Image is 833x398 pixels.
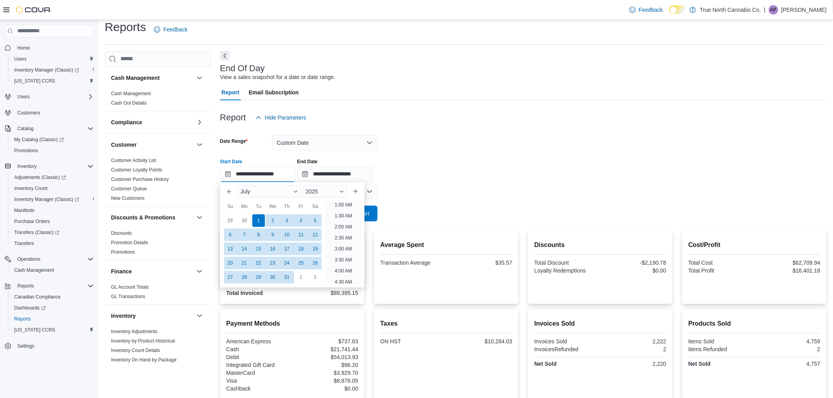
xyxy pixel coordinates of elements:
[111,100,147,106] a: Cash Out Details
[220,64,265,73] h3: End Of Day
[769,5,778,15] div: Alexis Pirie
[309,257,322,269] div: day-26
[14,240,34,247] span: Transfers
[238,271,251,284] div: day-28
[11,239,37,248] a: Transfers
[111,357,177,363] span: Inventory On Hand by Package
[8,291,97,302] button: Canadian Compliance
[11,76,58,86] a: [US_STATE] CCRS
[11,314,34,324] a: Reports
[380,338,445,345] div: ON HST
[17,94,30,100] span: Users
[11,206,37,215] a: Manifests
[226,290,263,296] strong: Total Invoiced
[380,260,445,266] div: Transaction Average
[8,227,97,238] a: Transfers (Classic)
[111,329,157,334] a: Inventory Adjustments
[11,325,58,335] a: [US_STATE] CCRS
[111,214,193,221] button: Discounts & Promotions
[281,243,293,255] div: day-17
[195,118,204,127] button: Compliance
[689,346,753,352] div: Items Refunded
[111,195,144,201] span: New Customers
[331,266,355,276] li: 4:00 AM
[306,188,318,195] span: 2025
[238,214,251,227] div: day-30
[8,64,97,76] a: Inventory Manager (Classic)
[534,346,599,352] div: InvoicesRefunded
[534,361,557,367] strong: Net Sold
[111,74,160,82] h3: Cash Management
[781,5,827,15] p: [PERSON_NAME]
[2,254,97,265] button: Operations
[14,43,94,53] span: Home
[237,185,301,198] div: Button. Open the month selector. July is currently selected.
[281,271,293,284] div: day-31
[11,239,94,248] span: Transfers
[602,260,666,266] div: -$2,190.78
[14,67,79,73] span: Inventory Manager (Classic)
[295,271,307,284] div: day-1
[14,281,37,291] button: Reports
[5,39,94,372] nav: Complex example
[2,123,97,134] button: Catalog
[281,200,293,213] div: Th
[756,260,820,266] div: $62,709.94
[241,188,250,195] span: July
[238,228,251,241] div: day-7
[331,200,355,210] li: 1:00 AM
[224,243,237,255] div: day-13
[281,214,293,227] div: day-3
[367,188,373,195] button: Open list of options
[111,347,160,354] span: Inventory Count Details
[8,265,97,276] button: Cash Management
[2,340,97,352] button: Settings
[639,6,663,14] span: Feedback
[14,327,55,333] span: [US_STATE] CCRS
[111,338,175,344] a: Inventory by Product Historical
[111,284,149,290] span: GL Account Totals
[8,76,97,87] button: [US_STATE] CCRS
[105,89,211,111] div: Cash Management
[11,184,94,193] span: Inventory Count
[11,146,94,155] span: Promotions
[294,354,358,360] div: $54,013.93
[111,141,193,149] button: Customer
[294,338,358,345] div: $737.83
[8,313,97,324] button: Reports
[294,290,358,296] div: $89,395.15
[226,319,358,328] h2: Payment Methods
[11,303,49,313] a: Dashboards
[11,292,64,302] a: Canadian Compliance
[17,163,37,170] span: Inventory
[689,267,753,274] div: Total Profit
[11,265,94,275] span: Cash Management
[220,166,296,182] input: Press the down key to enter a popover containing a calendar. Press the escape key to close the po...
[151,22,191,37] a: Feedback
[602,338,666,345] div: 2,222
[11,228,63,237] a: Transfers (Classic)
[689,260,753,266] div: Total Cost
[252,271,265,284] div: day-29
[756,338,820,345] div: 4,759
[8,216,97,227] button: Purchase Orders
[111,240,148,245] a: Promotion Details
[226,354,291,360] div: Debit
[8,172,97,183] a: Adjustments (Classic)
[756,267,820,274] div: $16,401.18
[223,185,236,198] button: Previous Month
[8,238,97,249] button: Transfers
[220,138,248,144] label: Date Range
[11,195,94,204] span: Inventory Manager (Classic)
[14,229,59,236] span: Transfers (Classic)
[11,135,67,144] a: My Catalog (Classic)
[331,255,355,265] li: 3:30 AM
[11,135,94,144] span: My Catalog (Classic)
[294,370,358,376] div: $3,929.70
[224,257,237,269] div: day-20
[297,166,373,182] input: Press the down key to open a popover containing a calendar.
[111,176,169,182] span: Customer Purchase History
[14,305,46,311] span: Dashboards
[770,5,777,15] span: AP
